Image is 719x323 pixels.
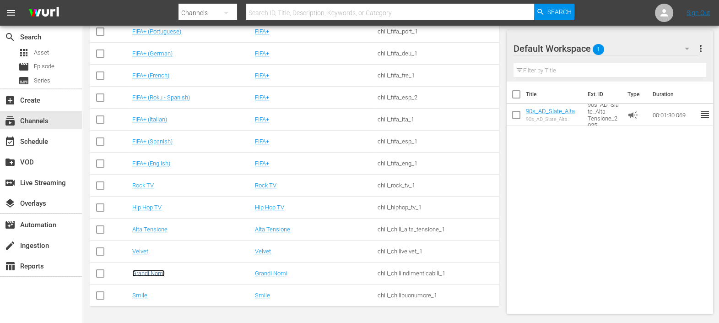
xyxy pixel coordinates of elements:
a: Alta Tensione [132,226,168,233]
span: Asset [18,47,29,58]
div: chili_fifa_eng_1 [378,160,497,167]
a: Smile [132,292,147,299]
span: Series [34,76,50,85]
div: chili_hiphop_tv_1 [378,204,497,211]
span: Reports [5,261,16,272]
span: Live Streaming [5,177,16,188]
button: more_vert [695,38,706,60]
div: chili_fifa_ita_1 [378,116,497,123]
span: Schedule [5,136,16,147]
span: Series [18,75,29,86]
a: Grandi Nomi [255,270,287,277]
a: Sign Out [687,9,710,16]
th: Type [622,82,647,107]
a: FIFA+ (Portuguese) [132,28,181,35]
a: FIFA+ [255,72,269,79]
span: 1 [593,40,604,59]
span: Search [5,32,16,43]
a: FIFA+ (Roku - Spanish) [132,94,190,101]
a: Hip Hop TV [132,204,162,211]
th: Ext. ID [582,82,622,107]
div: chili_fifa_deu_1 [378,50,497,57]
div: chili_fifa_esp_2 [378,94,497,101]
span: Ingestion [5,240,16,251]
div: chili_fifa_fre_1 [378,72,497,79]
a: FIFA+ (English) [132,160,170,167]
a: FIFA+ [255,50,269,57]
a: 90s_AD_Slate_Alta Tensione_2025 [526,108,578,121]
td: 00:01:30.069 [649,104,699,126]
a: Alta Tensione [255,226,290,233]
span: reorder [699,109,710,120]
div: chili_fifa_port_1 [378,28,497,35]
span: Episode [34,62,54,71]
a: FIFA+ [255,116,269,123]
span: Search [547,4,572,20]
span: Automation [5,219,16,230]
span: Episode [18,61,29,72]
a: FIFA+ (Italian) [132,116,167,123]
th: Title [526,82,582,107]
div: chili_chilibuonumore_1 [378,292,497,299]
a: FIFA+ (French) [132,72,169,79]
a: Rock TV [132,182,154,189]
span: Ad [627,109,638,120]
span: more_vert [695,43,706,54]
a: Rock TV [255,182,276,189]
div: chili_chiliindimenticabili_1 [378,270,497,277]
a: FIFA+ (Spanish) [132,138,173,145]
a: Grandi Nomi [132,270,165,277]
span: Asset [34,48,49,57]
span: Create [5,95,16,106]
img: ans4CAIJ8jUAAAAAAAAAAAAAAAAAAAAAAAAgQb4GAAAAAAAAAAAAAAAAAAAAAAAAJMjXAAAAAAAAAAAAAAAAAAAAAAAAgAT5G... [22,2,66,24]
span: Channels [5,115,16,126]
div: chili_fifa_esp_1 [378,138,497,145]
span: Overlays [5,198,16,209]
span: VOD [5,157,16,168]
th: Duration [647,82,702,107]
a: FIFA+ [255,138,269,145]
span: menu [5,7,16,18]
a: FIFA+ [255,28,269,35]
a: Smile [255,292,270,299]
td: 90s_AD_Slate_Alta Tensione_2025 [584,104,624,126]
div: chili_chilivelvet_1 [378,248,497,255]
a: FIFA+ (German) [132,50,173,57]
a: Hip Hop TV [255,204,284,211]
div: Default Workspace [514,36,697,61]
a: Velvet [255,248,271,255]
a: Velvet [132,248,148,255]
a: FIFA+ [255,94,269,101]
div: chili_chili_alta_tensione_1 [378,226,497,233]
button: Search [534,4,574,20]
a: FIFA+ [255,160,269,167]
div: 90s_AD_Slate_Alta Tensione_2025 [526,116,580,122]
div: chili_rock_tv_1 [378,182,497,189]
